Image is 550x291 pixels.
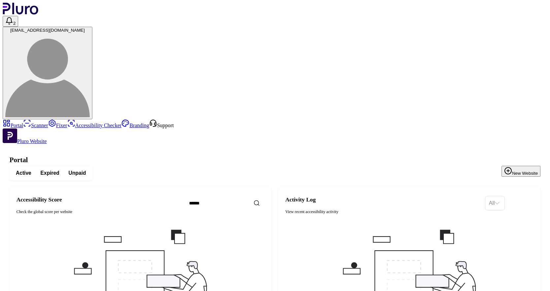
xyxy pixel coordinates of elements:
div: Check the global score per website [16,209,180,215]
h2: Activity Log [285,197,480,203]
button: Unpaid [64,168,91,178]
span: [EMAIL_ADDRESS][DOMAIN_NAME] [10,28,85,33]
span: Expired [41,170,59,177]
span: Active [16,170,31,177]
h2: Accessibility Score [16,197,180,203]
div: Set sorting [485,196,505,210]
aside: Sidebar menu [3,119,547,144]
a: Portal [3,123,23,128]
h1: Portal [10,156,540,164]
a: Open Support screen [149,123,174,128]
input: Search [184,197,283,209]
span: 2 [13,21,16,26]
button: Expired [36,168,64,178]
span: Unpaid [69,170,86,177]
a: Logo [3,10,39,16]
div: View recent accessibility activity [285,209,480,215]
a: Fixer [48,123,67,128]
button: Active [11,168,36,178]
a: Branding [121,123,149,128]
button: [EMAIL_ADDRESS][DOMAIN_NAME]lmwapwap@gmail.com [3,27,92,119]
img: lmwapwap@gmail.com [5,33,90,117]
button: Open notifications, you have 2 new notifications [3,16,18,27]
button: New Website [501,166,540,177]
a: Open Pluro Website [3,138,47,144]
a: Scanner [23,123,48,128]
a: Accessibility Checker [67,123,122,128]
